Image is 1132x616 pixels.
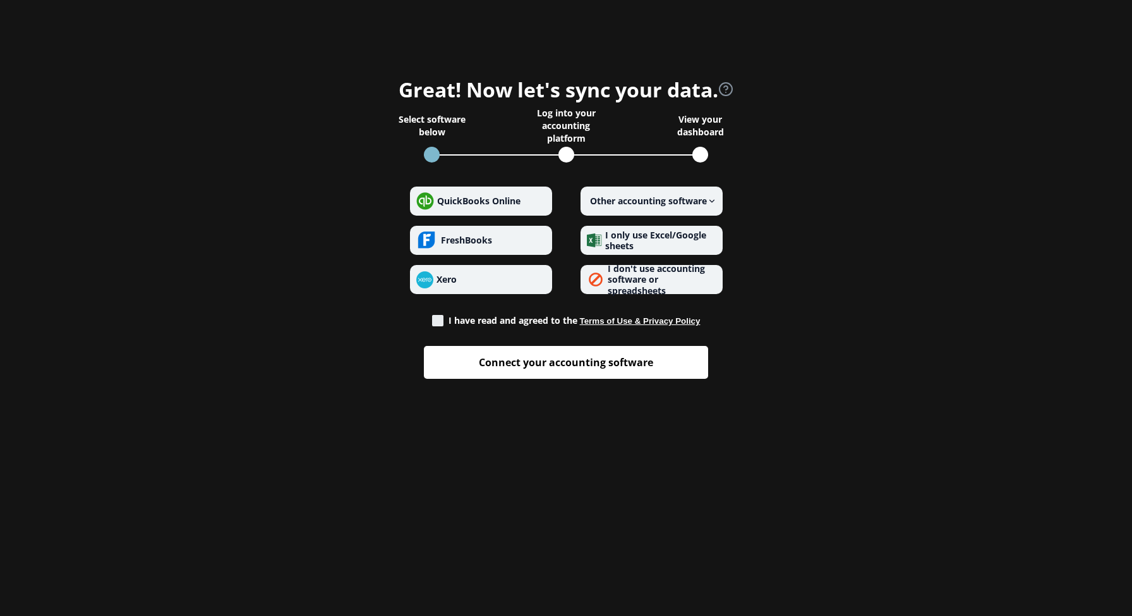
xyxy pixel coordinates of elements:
[656,113,745,139] div: View your dashboard
[441,234,492,246] span: FreshBooks
[399,76,718,104] h1: Great! Now let's sync your data.
[522,113,610,139] div: Log into your accounting platform
[580,316,701,326] button: I have read and agreed to the
[692,147,708,163] button: open step 3
[718,76,733,104] button: view accounting link security info
[416,271,433,288] img: xero
[587,233,602,247] img: excel
[587,271,605,288] img: none
[424,346,708,379] button: Connect your accounting software
[605,229,706,252] span: I only use Excel/Google sheets
[408,147,724,167] ol: Steps Indicator
[558,147,574,163] button: open step 2
[416,228,438,253] img: freshbooks
[608,262,705,297] span: I don't use accounting software or spreadsheets
[718,82,733,97] svg: view accounting link security info
[437,195,521,207] span: QuickBooks Online
[590,195,707,207] span: Other accounting software
[449,314,701,326] span: I have read and agreed to the
[416,192,434,210] img: quickbooks-online
[424,147,440,163] button: open step 1
[437,273,457,285] span: Xero
[388,113,476,139] div: Select software below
